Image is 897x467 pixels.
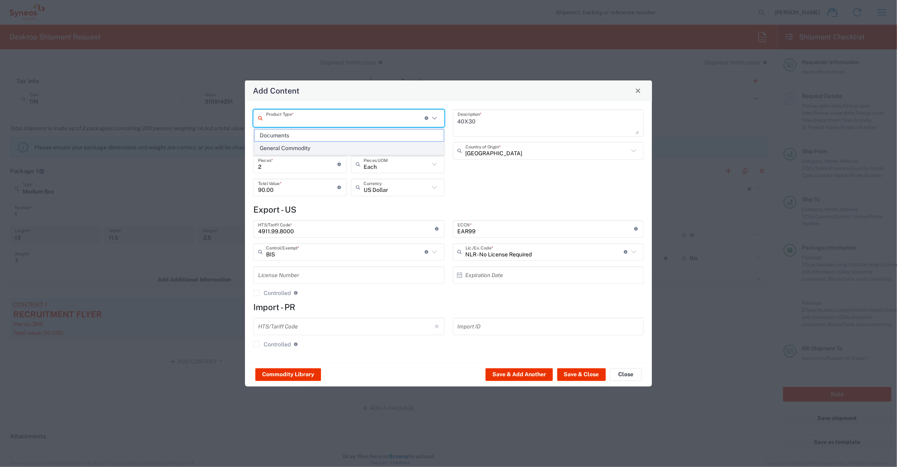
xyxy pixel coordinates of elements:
button: Close [633,85,644,96]
span: Documents [255,129,444,142]
h4: Add Content [253,85,300,96]
h4: Import - PR [253,302,644,312]
label: Controlled [253,341,291,348]
button: Save & Add Another [486,368,553,381]
button: Commodity Library [255,368,321,381]
button: Close [610,368,642,381]
button: Save & Close [557,368,606,381]
label: Controlled [253,290,291,296]
h4: Export - US [253,205,644,215]
span: General Commodity [255,142,444,154]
